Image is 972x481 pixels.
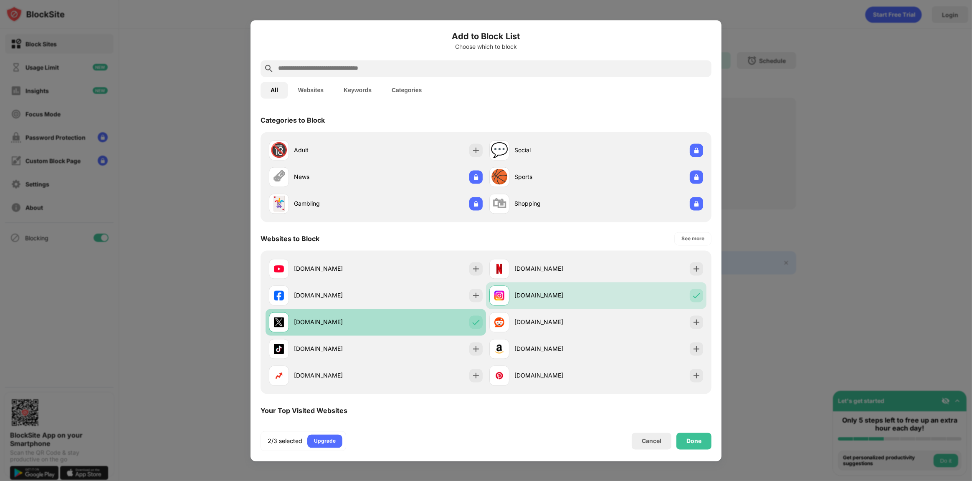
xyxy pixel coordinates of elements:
div: Gambling [294,199,376,208]
div: See more [681,234,704,243]
div: [DOMAIN_NAME] [514,291,596,300]
img: favicons [494,344,504,354]
div: Upgrade [314,437,336,445]
img: favicons [274,290,284,300]
img: search.svg [264,63,274,73]
img: favicons [494,317,504,327]
div: News [294,173,376,181]
div: [DOMAIN_NAME] [294,264,376,273]
img: favicons [494,264,504,274]
button: Keywords [334,82,382,98]
div: [DOMAIN_NAME] [514,318,596,327]
button: Categories [382,82,432,98]
div: Social [514,146,596,155]
div: Choose which to block [261,43,711,50]
img: favicons [274,317,284,327]
div: Cancel [642,438,661,445]
div: 🛍 [492,195,506,212]
div: [DOMAIN_NAME] [294,318,376,327]
div: Adult [294,146,376,155]
img: favicons [494,290,504,300]
div: 🗞 [272,169,286,186]
div: Done [686,438,701,444]
img: favicons [274,370,284,380]
div: 🔞 [270,142,288,159]
div: [DOMAIN_NAME] [294,291,376,300]
h6: Add to Block List [261,30,711,43]
div: Shopping [514,199,596,208]
div: Your Top Visited Websites [261,406,347,415]
div: [DOMAIN_NAME] [514,345,596,353]
img: favicons [274,344,284,354]
div: [DOMAIN_NAME] [514,371,596,380]
button: All [261,82,288,98]
button: Websites [288,82,334,98]
img: favicons [274,264,284,274]
div: [DOMAIN_NAME] [514,264,596,273]
div: 2/3 selected [268,437,302,445]
div: Websites to Block [261,234,319,243]
img: favicons [494,370,504,380]
div: [DOMAIN_NAME] [294,345,376,353]
div: 🏀 [491,169,508,186]
div: 🃏 [270,195,288,212]
div: 💬 [491,142,508,159]
div: [DOMAIN_NAME] [294,371,376,380]
div: Sports [514,173,596,181]
div: Categories to Block [261,116,325,124]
